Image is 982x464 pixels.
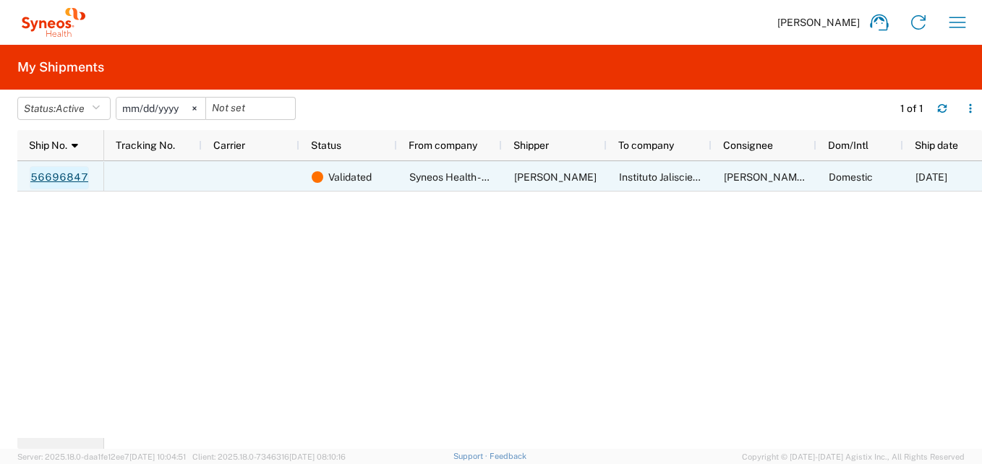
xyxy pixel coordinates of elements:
[828,139,868,151] span: Dom/Intl
[213,139,245,151] span: Carrier
[723,139,773,151] span: Consignee
[116,139,175,151] span: Tracking No.
[619,171,816,183] span: Instituto Jaliscience de Investiacion Clinica
[829,171,873,183] span: Domestic
[17,97,111,120] button: Status:Active
[116,98,205,119] input: Not set
[915,139,958,151] span: Ship date
[777,16,860,29] span: [PERSON_NAME]
[618,139,674,151] span: To company
[17,452,186,461] span: Server: 2025.18.0-daa1fe12ee7
[30,166,89,189] a: 56696847
[17,59,104,76] h2: My Shipments
[409,171,625,183] span: Syneos Health - Grupo Logistico y para la Salud
[514,171,597,183] span: Luciene Diniz
[328,162,372,192] span: Validated
[56,103,85,114] span: Active
[513,139,549,151] span: Shipper
[915,171,947,183] span: 09/03/2025
[311,139,341,151] span: Status
[742,450,965,463] span: Copyright © [DATE]-[DATE] Agistix Inc., All Rights Reserved
[453,452,490,460] a: Support
[206,98,295,119] input: Not set
[192,452,346,461] span: Client: 2025.18.0-7346316
[724,171,978,183] span: Daniel Alejandro Salazar Quiroz - Miguel Angel
[129,452,186,461] span: [DATE] 10:04:51
[29,139,67,151] span: Ship No.
[409,139,477,151] span: From company
[900,102,926,115] div: 1 of 1
[289,452,346,461] span: [DATE] 08:10:16
[490,452,526,460] a: Feedback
